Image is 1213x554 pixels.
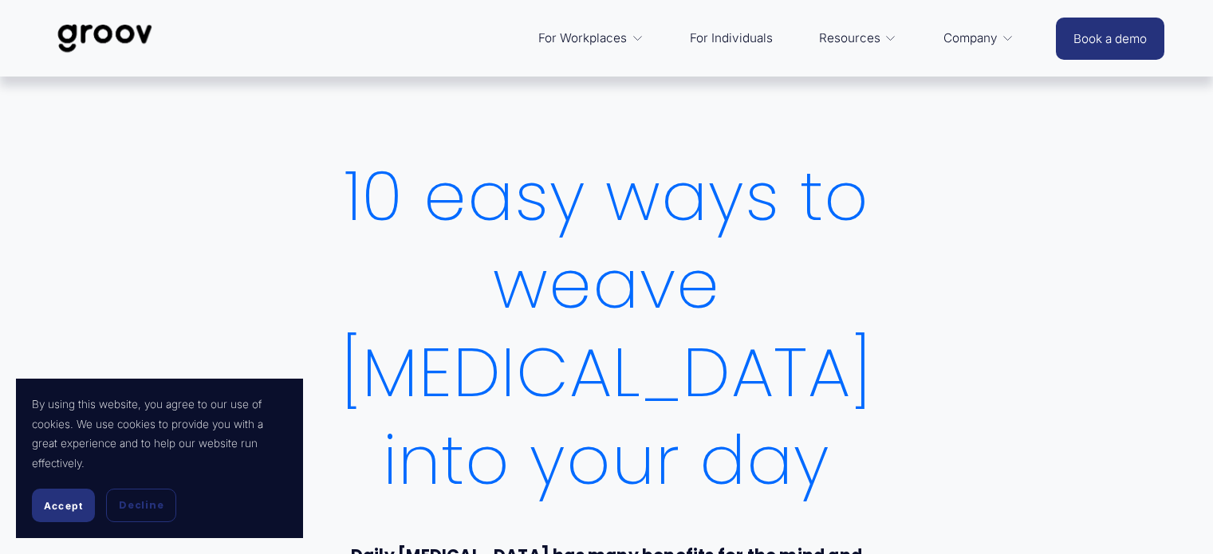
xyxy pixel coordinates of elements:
button: Accept [32,489,95,522]
span: For Workplaces [538,27,627,49]
span: Company [943,27,998,49]
a: For Individuals [682,19,781,57]
a: folder dropdown [935,19,1022,57]
img: Groov | Workplace Science Platform | Unlock Performance | Drive Results [49,12,161,65]
section: Cookie banner [16,379,303,538]
button: Decline [106,489,176,522]
a: folder dropdown [530,19,652,57]
span: Accept [44,500,83,512]
a: Book a demo [1056,18,1164,60]
h1: 10 easy ways to weave [MEDICAL_DATA] into your day [328,153,886,505]
p: By using this website, you agree to our use of cookies. We use cookies to provide you with a grea... [32,395,287,473]
span: Resources [819,27,880,49]
a: folder dropdown [811,19,905,57]
span: Decline [119,498,163,513]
